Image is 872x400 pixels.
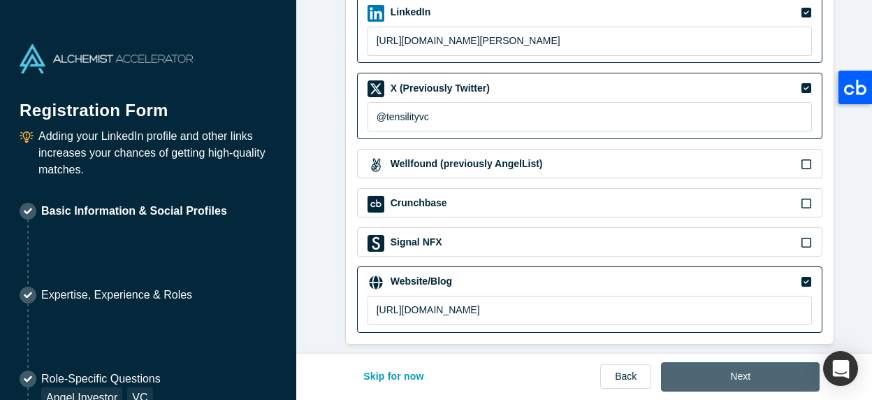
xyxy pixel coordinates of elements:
label: Signal NFX [389,235,442,250]
label: Website/Blog [389,274,452,289]
img: Crunchbase icon [368,196,384,213]
label: LinkedIn [389,5,431,20]
div: Wellfound (previously AngelList) iconWellfound (previously AngelList) [357,149,822,178]
button: Next [661,362,820,392]
img: Signal NFX icon [368,235,384,252]
p: Adding your LinkedIn profile and other links increases your chances of getting high-quality matches. [38,128,277,178]
img: X (Previously Twitter) icon [368,80,384,97]
button: Skip for now [349,362,439,392]
img: Website/Blog icon [368,274,384,291]
div: X (Previously Twitter) iconX (Previously Twitter) [357,73,822,139]
img: Alchemist Accelerator Logo [20,44,193,73]
p: Basic Information & Social Profiles [41,203,227,220]
p: Role-Specific Questions [41,371,161,387]
p: Expertise, Experience & Roles [41,287,192,303]
div: Signal NFX iconSignal NFX [357,227,822,257]
label: Wellfound (previously AngelList) [389,157,543,171]
a: Back [600,364,651,389]
div: Crunchbase iconCrunchbase [357,188,822,217]
label: Crunchbase [389,196,447,210]
label: X (Previously Twitter) [389,81,490,96]
div: Website/Blog iconWebsite/Blog [357,266,822,333]
img: LinkedIn icon [368,5,384,22]
img: Wellfound (previously AngelList) icon [368,157,384,173]
h1: Registration Form [20,83,277,123]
